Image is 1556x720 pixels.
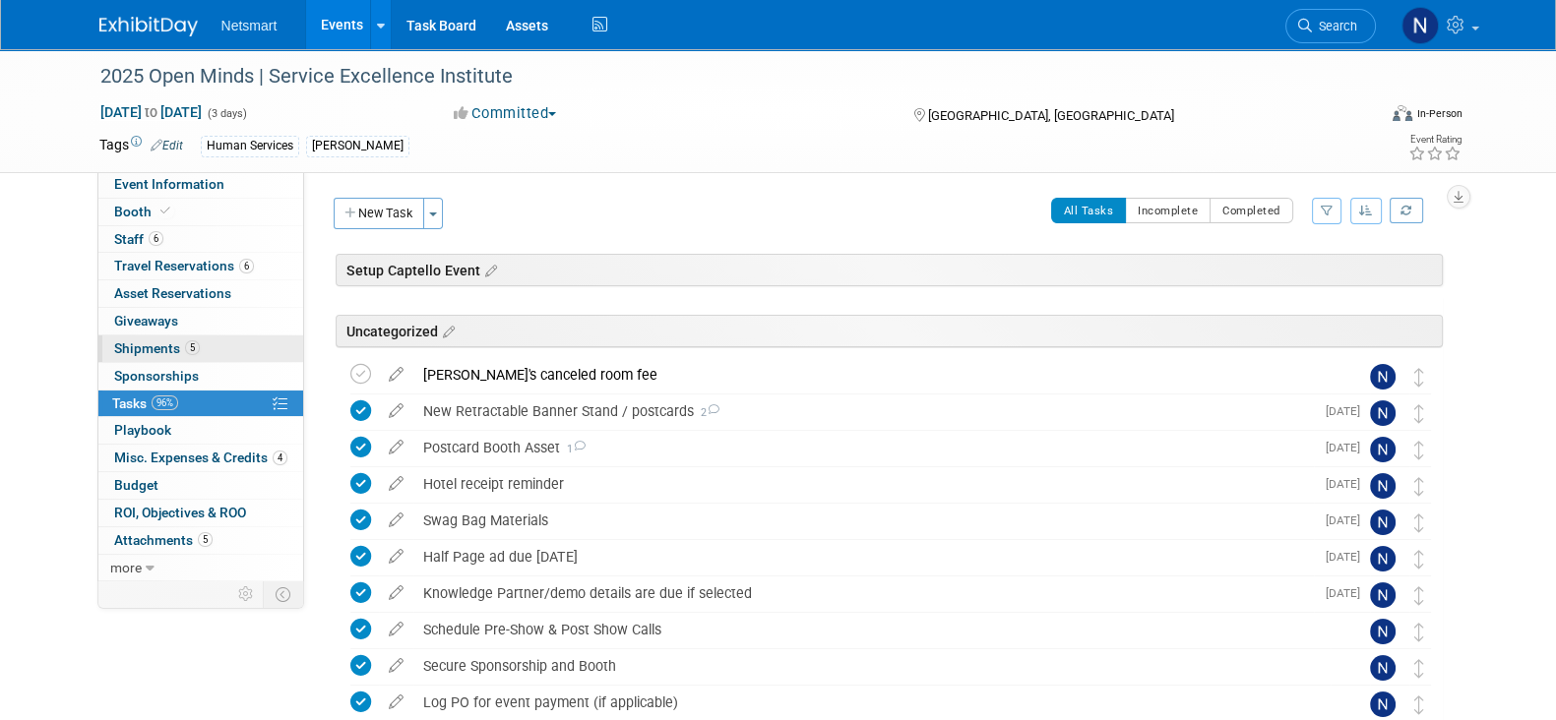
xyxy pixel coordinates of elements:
span: 6 [239,259,254,273]
a: Search [1285,9,1376,43]
span: [DATE] [DATE] [99,103,203,121]
span: Misc. Expenses & Credits [114,450,287,465]
span: Event Information [114,176,224,192]
button: Committed [447,103,564,124]
span: [DATE] [1326,513,1370,527]
div: Postcard Booth Asset [413,431,1314,464]
span: Netsmart [221,18,278,33]
div: Event Format [1260,102,1463,132]
img: Nina Finn [1370,510,1396,535]
img: Format-Inperson.png [1393,105,1412,121]
span: 2 [694,406,719,419]
i: Booth reservation complete [160,206,170,216]
span: 4 [273,450,287,465]
div: 2025 Open Minds | Service Excellence Institute [93,59,1346,94]
span: Sponsorships [114,368,199,384]
span: more [110,560,142,575]
a: edit [379,475,413,493]
i: Move task [1414,477,1424,496]
a: Asset Reservations [98,280,303,307]
div: [PERSON_NAME] [306,136,409,156]
td: Toggle Event Tabs [263,581,303,607]
span: [DATE] [1326,404,1370,418]
div: [PERSON_NAME]'s canceled room fee [413,358,1331,391]
i: Move task [1414,586,1424,605]
span: Travel Reservations [114,258,254,273]
i: Move task [1414,695,1424,714]
span: [DATE] [1326,477,1370,491]
div: Swag Bag Materials [413,504,1314,537]
img: Nina Finn [1401,7,1439,44]
a: Staff6 [98,226,303,253]
button: New Task [334,198,424,229]
a: Travel Reservations6 [98,253,303,279]
span: 6 [149,231,163,246]
a: Tasks96% [98,390,303,417]
span: Playbook [114,422,171,438]
img: ExhibitDay [99,17,198,36]
div: Setup Captello Event [336,254,1443,286]
i: Move task [1414,550,1424,569]
a: Refresh [1390,198,1423,223]
span: 5 [198,532,213,547]
a: edit [379,439,413,456]
span: Giveaways [114,313,178,329]
span: 96% [152,395,178,410]
div: Knowledge Partner/demo details are due if selected [413,576,1314,610]
a: edit [379,511,413,529]
a: Edit [151,139,183,152]
div: Human Services [201,136,299,156]
span: Search [1312,19,1357,33]
span: Attachments [114,532,213,548]
span: 1 [560,443,586,455]
a: Giveaways [98,308,303,334]
div: New Retractable Banner Stand / postcards [413,394,1314,428]
a: Shipments5 [98,335,303,362]
span: [DATE] [1326,586,1370,600]
a: edit [379,366,413,384]
i: Move task [1414,659,1424,678]
img: Nina Finn [1370,582,1396,608]
img: Nina Finn [1370,655,1396,681]
img: Nina Finn [1370,546,1396,571]
i: Move task [1414,623,1424,641]
div: Log PO for event payment (if applicable) [413,686,1331,719]
a: Event Information [98,171,303,198]
span: [GEOGRAPHIC_DATA], [GEOGRAPHIC_DATA] [928,108,1174,123]
div: Schedule Pre-Show & Post Show Calls [413,613,1331,646]
div: Secure Sponsorship and Booth [413,649,1331,683]
img: Nina Finn [1370,364,1396,390]
a: Edit sections [480,260,497,279]
a: edit [379,621,413,638]
i: Move task [1414,441,1424,459]
span: Booth [114,204,174,219]
td: Personalize Event Tab Strip [229,581,264,607]
img: Nina Finn [1370,437,1396,462]
a: Edit sections [438,321,455,340]
button: Incomplete [1125,198,1211,223]
a: edit [379,693,413,711]
img: Nina Finn [1370,400,1396,426]
span: (3 days) [206,107,247,120]
button: All Tasks [1051,198,1127,223]
a: edit [379,657,413,675]
a: Attachments5 [98,527,303,554]
img: Nina Finn [1370,473,1396,499]
a: edit [379,584,413,602]
td: Tags [99,135,183,157]
span: to [142,104,160,120]
i: Move task [1414,404,1424,423]
span: Asset Reservations [114,285,231,301]
a: edit [379,402,413,420]
img: Nina Finn [1370,619,1396,644]
span: Staff [114,231,163,247]
i: Move task [1414,368,1424,387]
span: [DATE] [1326,441,1370,454]
div: In-Person [1415,106,1462,121]
span: [DATE] [1326,550,1370,564]
a: Budget [98,472,303,499]
a: Misc. Expenses & Credits4 [98,445,303,471]
div: Hotel receipt reminder [413,467,1314,501]
span: Budget [114,477,158,493]
i: Move task [1414,513,1424,532]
